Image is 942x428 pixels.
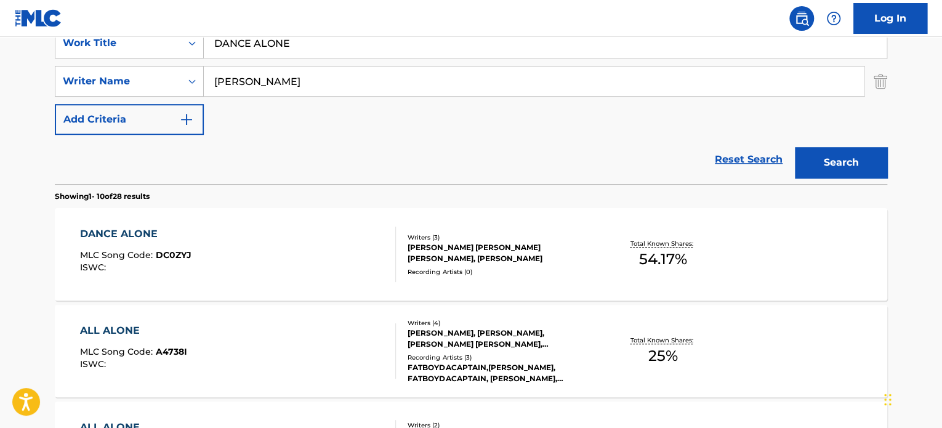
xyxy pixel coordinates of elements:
a: ALL ALONEMLC Song Code:A4738IISWC:Writers (4)[PERSON_NAME], [PERSON_NAME], [PERSON_NAME] [PERSON_... [55,305,887,397]
div: [PERSON_NAME], [PERSON_NAME], [PERSON_NAME] [PERSON_NAME], [PERSON_NAME] [408,328,594,350]
span: MLC Song Code : [80,249,156,260]
div: ALL ALONE [80,323,187,338]
div: DANCE ALONE [80,227,191,241]
span: ISWC : [80,262,109,273]
a: Reset Search [709,146,789,173]
img: search [794,11,809,26]
a: DANCE ALONEMLC Song Code:DC0ZYJISWC:Writers (3)[PERSON_NAME] [PERSON_NAME] [PERSON_NAME], [PERSON... [55,208,887,301]
span: DC0ZYJ [156,249,191,260]
div: Writers ( 3 ) [408,233,594,242]
p: Showing 1 - 10 of 28 results [55,191,150,202]
div: Recording Artists ( 3 ) [408,353,594,362]
div: Writer Name [63,74,174,89]
span: A4738I [156,346,187,357]
div: Writers ( 4 ) [408,318,594,328]
button: Add Criteria [55,104,204,135]
span: 54.17 % [639,248,687,270]
div: Drag [884,381,892,418]
div: Help [821,6,846,31]
p: Total Known Shares: [630,336,696,345]
img: Delete Criterion [874,66,887,97]
div: Recording Artists ( 0 ) [408,267,594,277]
span: 25 % [648,345,678,367]
div: [PERSON_NAME] [PERSON_NAME] [PERSON_NAME], [PERSON_NAME] [408,242,594,264]
form: Search Form [55,28,887,184]
iframe: Chat Widget [880,369,942,428]
p: Total Known Shares: [630,239,696,248]
div: Work Title [63,36,174,50]
img: MLC Logo [15,9,62,27]
span: MLC Song Code : [80,346,156,357]
button: Search [795,147,887,178]
span: ISWC : [80,358,109,369]
a: Public Search [789,6,814,31]
a: Log In [853,3,927,34]
img: help [826,11,841,26]
img: 9d2ae6d4665cec9f34b9.svg [179,112,194,127]
div: FATBOYDACAPTAIN,[PERSON_NAME], FATBOYDACAPTAIN, [PERSON_NAME], FATBOYDACAPTAIN & [PERSON_NAME] [408,362,594,384]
